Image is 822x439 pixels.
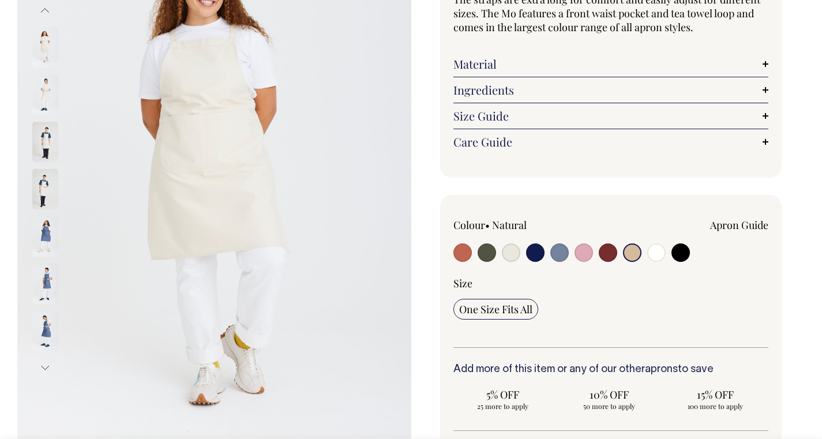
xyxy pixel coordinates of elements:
span: 50 more to apply [565,402,653,411]
span: 10% OFF [565,388,653,402]
a: Care Guide [453,135,769,149]
div: Size [453,276,769,290]
a: Size Guide [453,109,769,123]
img: natural [32,122,58,162]
img: blue/grey [32,264,58,304]
span: • [485,218,490,232]
img: blue/grey [32,311,58,351]
input: One Size Fits All [453,299,538,320]
label: Natural [492,218,527,232]
span: One Size Fits All [459,302,532,316]
a: Ingredients [453,83,769,97]
input: 15% OFF 100 more to apply [666,384,765,414]
span: 5% OFF [459,388,547,402]
img: blue/grey [32,216,58,257]
img: natural [32,169,58,209]
input: 10% OFF 50 more to apply [560,384,659,414]
button: Next [36,355,54,381]
h6: Add more of this item or any of our other to save [453,364,769,376]
span: 15% OFF [671,388,759,402]
div: Colour [453,218,580,232]
span: 25 more to apply [459,402,547,411]
span: 100 more to apply [671,402,759,411]
a: Material [453,57,769,71]
img: natural [32,27,58,67]
input: 5% OFF 25 more to apply [453,384,553,414]
a: aprons [645,365,678,374]
img: natural [32,74,58,115]
a: Apron Guide [710,218,768,232]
